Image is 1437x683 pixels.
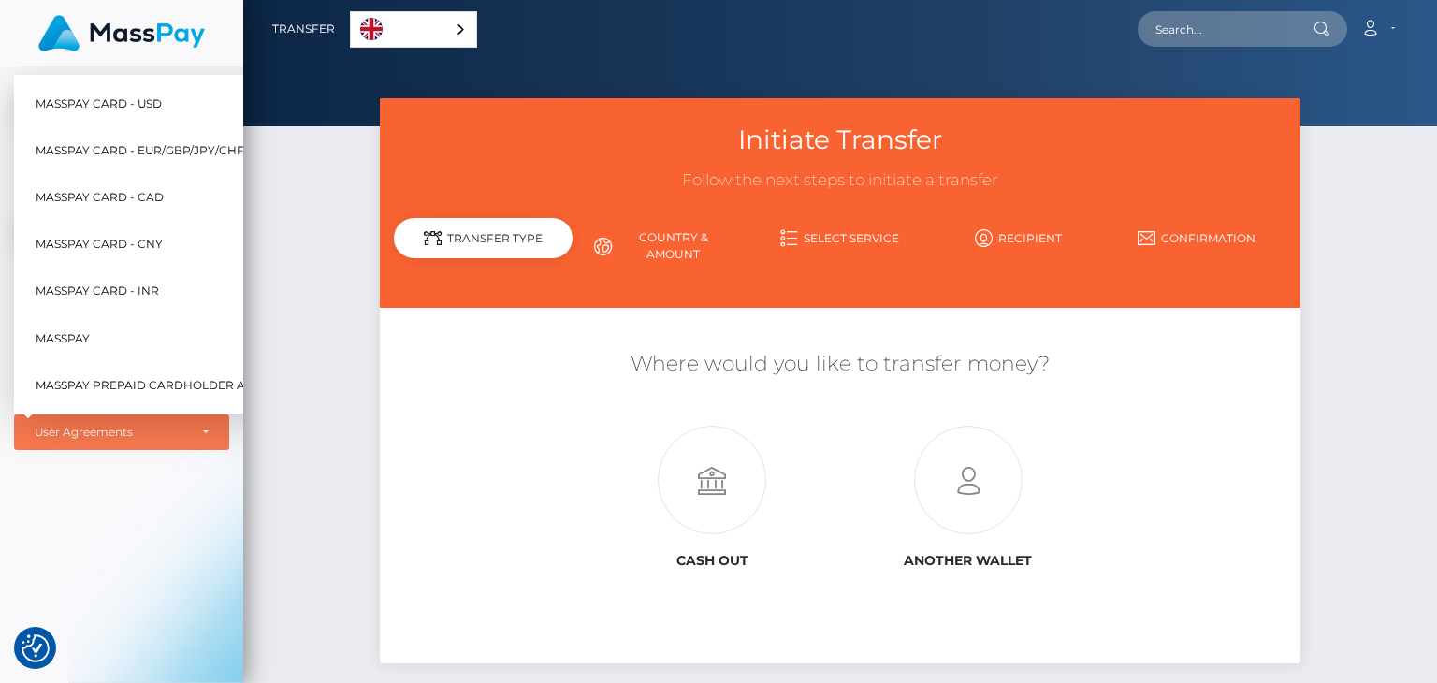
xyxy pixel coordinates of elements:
[272,9,335,49] a: Transfer
[22,634,50,662] button: Consent Preferences
[1138,11,1314,47] input: Search...
[573,222,751,270] a: Country & Amount
[854,553,1081,569] h6: Another wallet
[14,414,229,450] button: User Agreements
[36,373,311,398] span: MassPay Prepaid Cardholder Agreement
[394,218,573,258] div: Transfer Type
[22,634,50,662] img: Revisit consent button
[36,138,273,163] span: MassPay Card - EUR/GBP/JPY/CHF/AUD
[599,553,826,569] h6: Cash out
[394,122,1285,158] h3: Initiate Transfer
[394,350,1285,379] h5: Where would you like to transfer money?
[36,279,159,303] span: MassPay Card - INR
[350,11,477,48] aside: Language selected: English
[394,169,1285,192] h3: Follow the next steps to initiate a transfer
[38,15,205,51] img: MassPay
[36,232,163,256] span: MassPay Card - CNY
[929,222,1108,254] a: Recipient
[36,185,164,210] span: MassPay Card - CAD
[1108,222,1286,254] a: Confirmation
[35,425,188,440] div: User Agreements
[36,91,162,115] span: MassPay Card - USD
[351,12,476,47] a: English
[36,326,90,350] span: MassPay
[350,11,477,48] div: Language
[751,222,930,254] a: Select Service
